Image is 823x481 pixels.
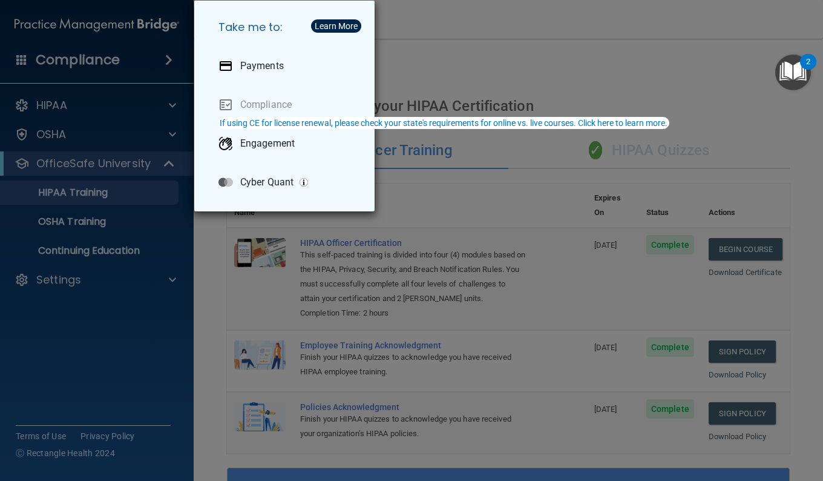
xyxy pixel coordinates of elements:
p: Engagement [240,138,295,150]
div: 2 [806,62,810,78]
a: Payments [209,49,365,83]
h5: Take me to: [209,10,365,44]
button: Open Resource Center, 2 new notifications [775,55,811,90]
p: Payments [240,60,284,72]
button: Learn More [311,19,361,33]
a: Cyber Quant [209,165,365,199]
p: Cyber Quant [240,176,293,188]
a: Engagement [209,127,365,161]
a: Compliance [209,88,365,122]
div: Learn More [315,22,358,30]
div: If using CE for license renewal, please check your state's requirements for online vs. live cours... [220,119,667,127]
button: If using CE for license renewal, please check your state's requirements for online vs. live cours... [218,117,669,129]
